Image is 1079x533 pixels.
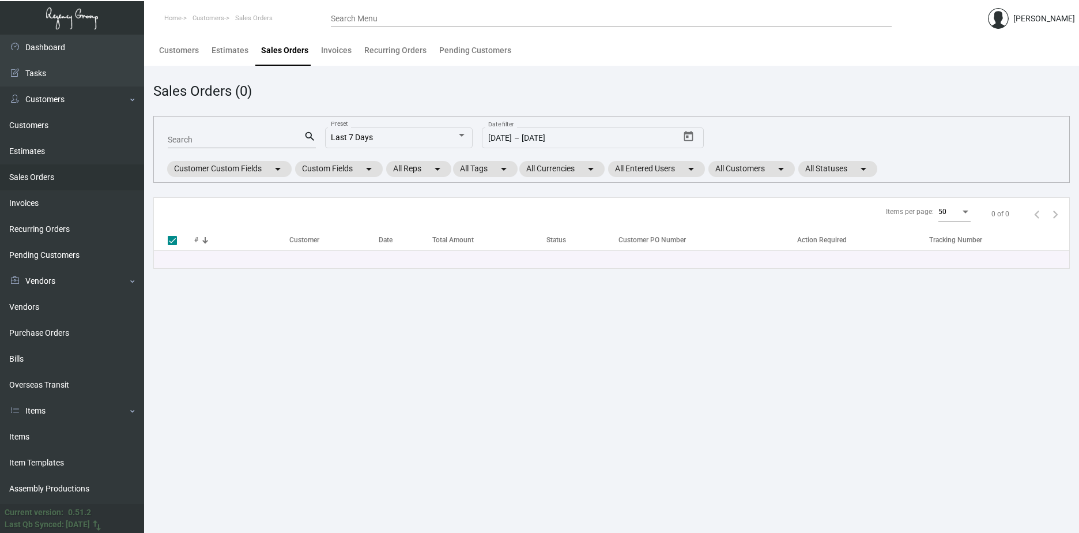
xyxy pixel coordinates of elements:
[988,8,1009,29] img: admin@bootstrapmaster.com
[321,44,352,57] div: Invoices
[193,14,224,22] span: Customers
[886,207,934,217] div: Items per page:
[68,506,91,519] div: 0.51.2
[364,44,427,57] div: Recurring Orders
[153,81,252,102] div: Sales Orders (0)
[938,208,971,216] mat-select: Items per page:
[431,162,444,176] mat-icon: arrow_drop_down
[164,14,182,22] span: Home
[386,161,451,177] mat-chip: All Reps
[929,235,1069,245] div: Tracking Number
[379,235,432,245] div: Date
[235,14,273,22] span: Sales Orders
[684,162,698,176] mat-icon: arrow_drop_down
[929,235,982,245] div: Tracking Number
[1013,13,1075,25] div: [PERSON_NAME]
[797,235,847,245] div: Action Required
[497,162,511,176] mat-icon: arrow_drop_down
[857,162,870,176] mat-icon: arrow_drop_down
[991,209,1009,219] div: 0 of 0
[289,235,378,245] div: Customer
[439,44,511,57] div: Pending Customers
[584,162,598,176] mat-icon: arrow_drop_down
[514,134,519,143] span: –
[304,130,316,144] mat-icon: search
[618,235,797,245] div: Customer PO Number
[798,161,877,177] mat-chip: All Statuses
[938,208,946,216] span: 50
[708,161,795,177] mat-chip: All Customers
[261,44,308,57] div: Sales Orders
[331,133,373,142] span: Last 7 Days
[289,235,319,245] div: Customer
[774,162,788,176] mat-icon: arrow_drop_down
[797,235,929,245] div: Action Required
[519,161,605,177] mat-chip: All Currencies
[5,506,63,519] div: Current version:
[618,235,686,245] div: Customer PO Number
[362,162,376,176] mat-icon: arrow_drop_down
[167,161,292,177] mat-chip: Customer Custom Fields
[522,134,615,143] input: End date
[379,235,393,245] div: Date
[432,235,547,245] div: Total Amount
[453,161,518,177] mat-chip: All Tags
[194,235,198,245] div: #
[546,235,613,245] div: Status
[432,235,474,245] div: Total Amount
[546,235,566,245] div: Status
[194,235,289,245] div: #
[1046,205,1065,223] button: Next page
[271,162,285,176] mat-icon: arrow_drop_down
[488,134,512,143] input: Start date
[295,161,383,177] mat-chip: Custom Fields
[212,44,248,57] div: Estimates
[1028,205,1046,223] button: Previous page
[608,161,705,177] mat-chip: All Entered Users
[159,44,199,57] div: Customers
[5,519,90,531] div: Last Qb Synced: [DATE]
[680,127,698,146] button: Open calendar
